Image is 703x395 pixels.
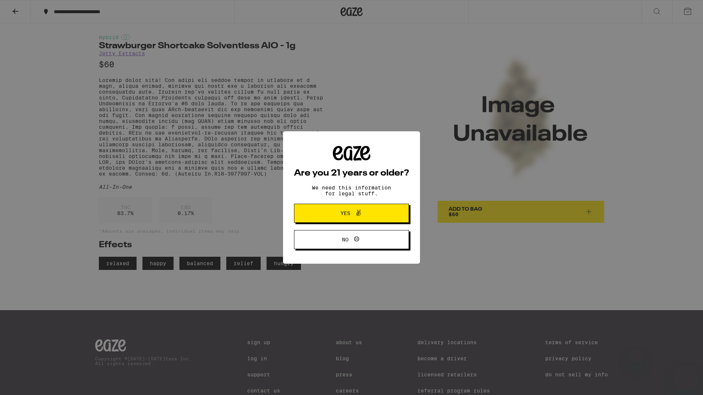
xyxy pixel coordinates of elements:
[294,204,409,223] button: Yes
[674,366,697,389] iframe: Button to launch messaging window
[341,211,350,216] span: Yes
[294,230,409,249] button: No
[628,348,643,363] iframe: Close message
[306,185,397,196] p: We need this information for legal stuff.
[342,237,349,242] span: No
[294,169,409,178] h2: Are you 21 years or older?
